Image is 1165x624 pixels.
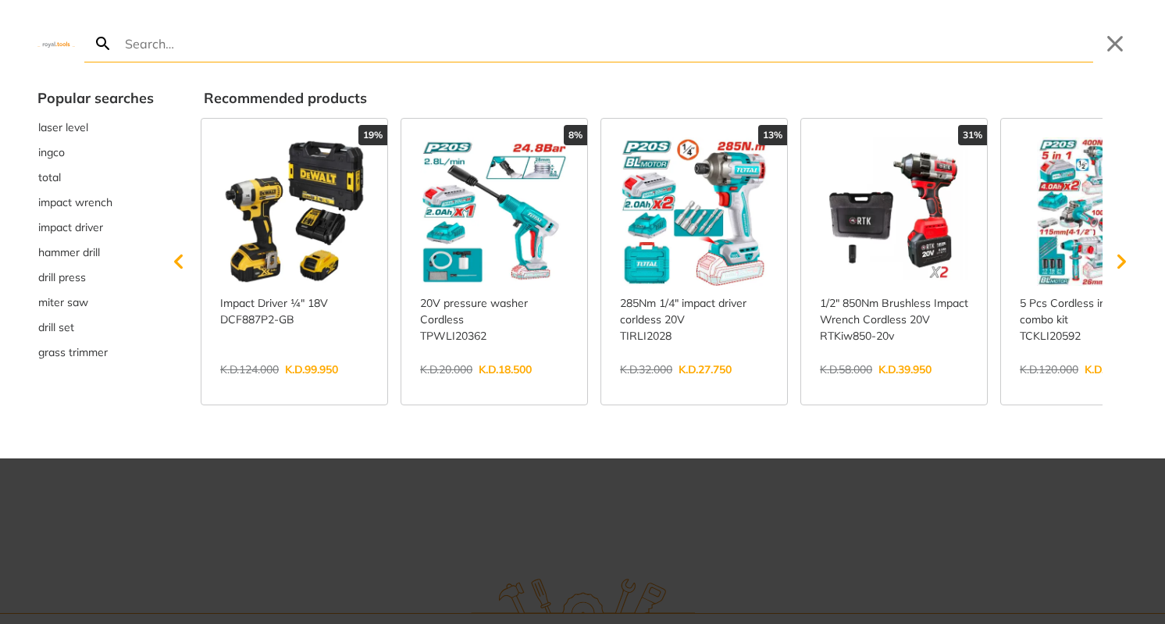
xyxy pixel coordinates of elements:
div: 31% [958,125,987,145]
div: Recommended products [204,87,1128,109]
span: drill set [38,319,74,336]
button: Select suggestion: impact driver [37,215,154,240]
span: drill press [38,269,86,286]
span: hammer drill [38,244,100,261]
span: miter saw [38,294,88,311]
div: Popular searches [37,87,154,109]
span: ingco [38,144,65,161]
button: Select suggestion: hammer drill [37,240,154,265]
span: total [38,169,61,186]
div: Suggestion: impact wrench [37,190,154,215]
input: Search… [122,25,1093,62]
div: Suggestion: grass trimmer [37,340,154,365]
svg: Search [94,34,112,53]
img: Close [37,40,75,47]
div: Suggestion: drill set [37,315,154,340]
div: Suggestion: impact driver [37,215,154,240]
button: Select suggestion: ingco [37,140,154,165]
span: impact driver [38,219,103,236]
div: Suggestion: total [37,165,154,190]
span: grass trimmer [38,344,108,361]
button: Select suggestion: impact wrench [37,190,154,215]
div: Suggestion: drill press [37,265,154,290]
button: Select suggestion: grass trimmer [37,340,154,365]
div: Suggestion: laser level [37,115,154,140]
svg: Scroll right [1106,246,1137,277]
div: 8% [564,125,587,145]
div: Suggestion: miter saw [37,290,154,315]
div: Suggestion: hammer drill [37,240,154,265]
button: Select suggestion: total [37,165,154,190]
div: Suggestion: ingco [37,140,154,165]
span: impact wrench [38,194,112,211]
button: Select suggestion: drill press [37,265,154,290]
div: 19% [358,125,387,145]
button: Close [1103,31,1128,56]
svg: Scroll left [163,246,194,277]
div: 13% [758,125,787,145]
button: Select suggestion: drill set [37,315,154,340]
button: Select suggestion: laser level [37,115,154,140]
button: Select suggestion: miter saw [37,290,154,315]
span: laser level [38,119,88,136]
